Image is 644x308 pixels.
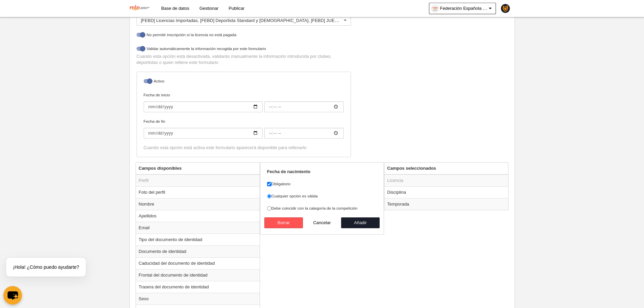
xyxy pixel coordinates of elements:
button: chat-button [3,286,22,305]
th: Campos seleccionados [384,163,508,174]
button: Cancelar [303,217,341,228]
img: OatNQHFxSctg.30x30.jpg [432,5,438,12]
input: Fecha de fin [144,128,263,139]
span: Federación Española [PERSON_NAME] Deportivo [440,5,487,12]
p: Cuando esta opción está desactivada, validarás manualmente la información introducida por clubes,... [137,53,351,66]
input: Debe coincidir con la categoría de la competición [267,206,271,211]
td: Apellidos [136,210,260,222]
td: Tipo del documento de identidad [136,234,260,245]
th: Campos disponibles [136,163,260,174]
td: Licencia [384,174,508,187]
td: Trasera del documento de identidad [136,281,260,293]
td: Documento de identidad [136,245,260,257]
td: Email [136,222,260,234]
label: Obligatorio [267,181,377,187]
img: Federación Española de Baile Deportivo [129,4,151,12]
span: [FEBD] JUEZ Standard y [DEMOGRAPHIC_DATA] [311,18,410,23]
div: Cuando esta opción está activa este formulario aparecerá disponible para rellenarlo [144,145,344,151]
strong: Fecha de nacimiento [267,169,311,174]
label: Fecha de inicio [144,92,344,112]
td: Caducidad del documento de identidad [136,257,260,269]
div: ¡Hola! ¿Cómo puedo ayudarte? [6,258,86,277]
button: Borrar [264,217,303,228]
label: Cualquier opción es válida [267,193,377,199]
input: Fecha de inicio [144,101,263,112]
td: Sexo [136,293,260,305]
td: Foto del perfil [136,186,260,198]
input: Fecha de fin [264,128,344,139]
td: Temporada [384,198,508,210]
img: PaK018JKw3ps.30x30.jpg [501,4,510,13]
label: No permitir inscripción si la licencia no está pagada [137,32,351,40]
button: Añadir [341,217,380,228]
label: Debe coincidir con la categoría de la competición [267,205,377,211]
td: Disciplina [384,186,508,198]
input: Cualquier opción es válida [267,194,271,198]
span: [FEBD] Deportista Standard y [DEMOGRAPHIC_DATA] [200,18,308,23]
input: Obligatorio [267,182,271,186]
label: Validar automáticamente la información recogida por este formulario [137,46,351,53]
a: Federación Española [PERSON_NAME] Deportivo [429,3,496,14]
td: Perfil [136,174,260,187]
span: [FEBD] Licencias Importadas [141,18,198,23]
input: Fecha de inicio [264,101,344,112]
label: Fecha de fin [144,118,344,139]
label: Activo [144,78,344,86]
td: Frontal del documento de identidad [136,269,260,281]
td: Nombre [136,198,260,210]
